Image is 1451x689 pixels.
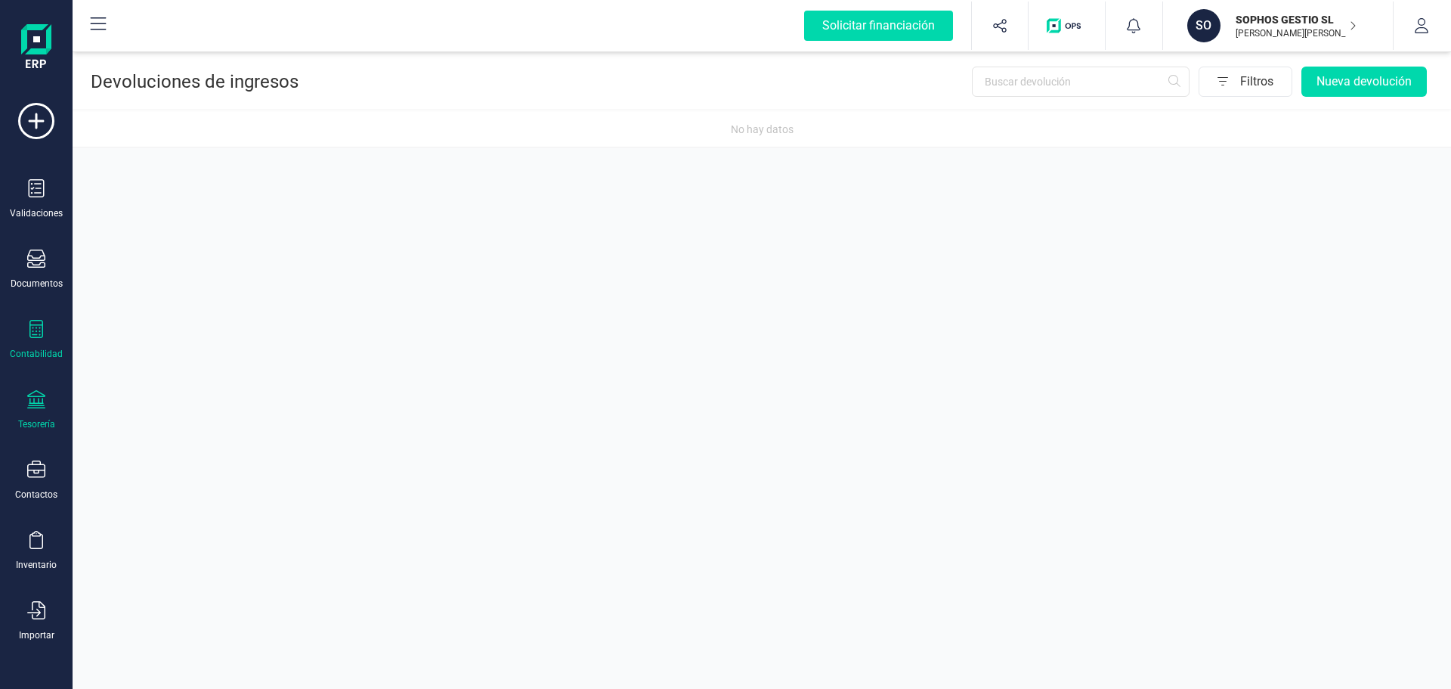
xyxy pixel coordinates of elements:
[786,2,971,50] button: Solicitar financiación
[18,418,55,430] div: Tesorería
[1301,67,1427,97] button: Nueva devolución
[1199,67,1292,97] button: Filtros
[804,11,953,41] div: Solicitar financiación
[1236,12,1357,27] p: SOPHOS GESTIO SL
[91,70,299,94] p: Devoluciones de ingresos
[1181,2,1375,50] button: SOSOPHOS GESTIO SL[PERSON_NAME][PERSON_NAME]
[972,67,1190,97] input: Buscar devolución
[16,559,57,571] div: Inventario
[79,121,1445,138] div: No hay datos
[10,348,63,360] div: Contabilidad
[19,629,54,641] div: Importar
[1038,2,1096,50] button: Logo de OPS
[15,489,57,501] div: Contactos
[1047,18,1087,33] img: Logo de OPS
[10,207,63,219] div: Validaciones
[1187,9,1221,42] div: SO
[21,24,51,73] img: Logo Finanedi
[1240,67,1292,97] span: Filtros
[1236,27,1357,39] p: [PERSON_NAME][PERSON_NAME]
[11,278,63,290] div: Documentos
